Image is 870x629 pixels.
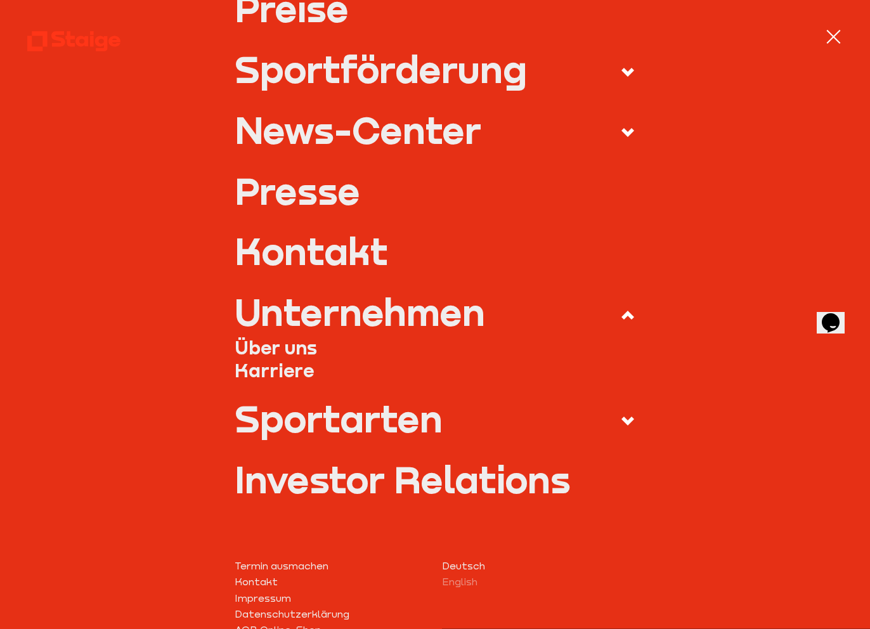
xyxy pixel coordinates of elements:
a: Presse [235,172,635,209]
iframe: chat widget [817,295,857,334]
div: Sportförderung [235,51,527,88]
div: Sportarten [235,400,443,437]
a: Karriere [235,359,635,382]
a: Über uns [235,336,635,359]
a: Investor Relations [235,461,635,498]
a: Kontakt [235,574,428,590]
a: Deutsch [442,558,635,574]
a: Datenschutzerklärung [235,606,428,622]
a: English [442,574,635,590]
div: Unternehmen [235,294,485,330]
div: News-Center [235,112,481,148]
a: Impressum [235,590,428,606]
a: Kontakt [235,233,635,269]
a: Termin ausmachen [235,558,428,574]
